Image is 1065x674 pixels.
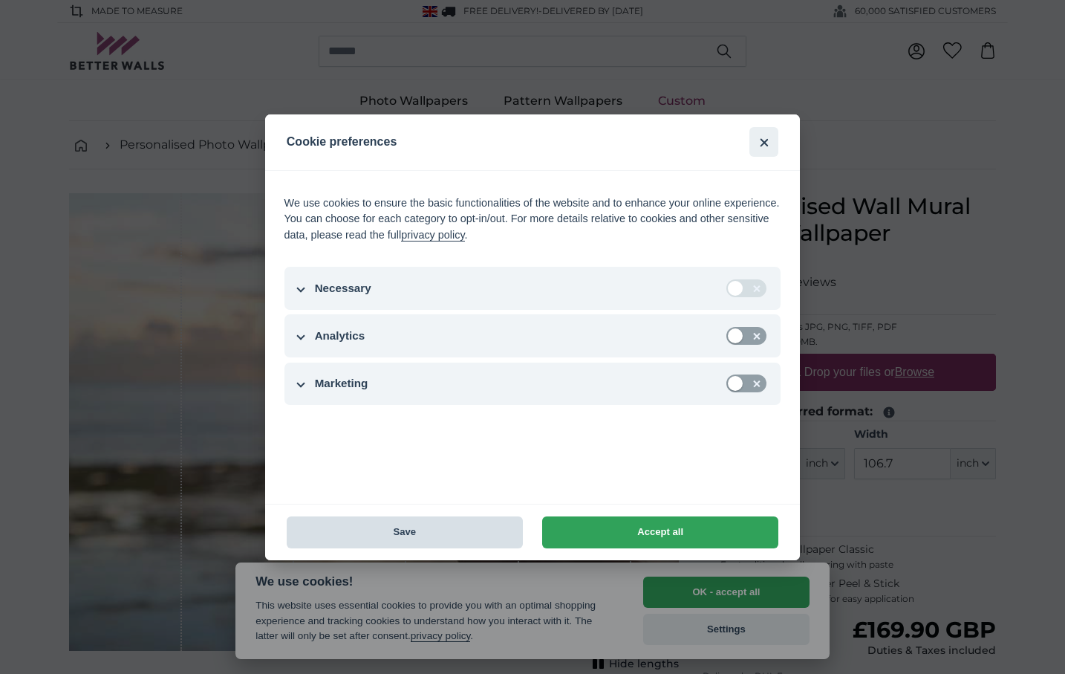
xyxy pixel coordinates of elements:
div: We use cookies to ensure the basic functionalities of the website and to enhance your online expe... [284,195,781,244]
button: Save [287,516,523,548]
button: Necessary [284,267,781,310]
button: Accept all [749,127,778,156]
a: privacy policy [401,229,464,242]
button: Analytics [284,314,781,357]
button: Accept all [542,516,778,548]
button: Marketing [284,363,781,406]
h2: Cookie preferences [287,114,675,170]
